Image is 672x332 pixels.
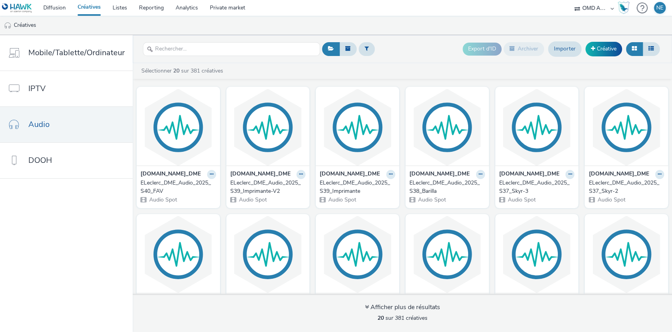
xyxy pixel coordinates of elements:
div: ELeclerc_DME_Audio_2025_S38_Barilla [409,179,482,195]
img: ELeclerc_DME_Audio_2025_S33_ColleUHU visual [497,216,577,293]
img: undefined Logo [2,3,32,13]
button: Export d'ID [463,43,502,55]
a: ELeclerc_DME_Audio_2025_S37_Skyr-2 [589,179,664,195]
button: Grille [626,42,643,56]
a: Créative [585,42,622,56]
strong: [DOMAIN_NAME]_DME [589,170,649,179]
img: Hawk Academy [618,2,629,14]
img: audio [4,22,12,30]
img: ELeclerc_DME_Audio_2025_S37_Skyr-3 visual [497,89,577,166]
div: Afficher plus de résultats [365,303,440,312]
a: ELeclerc_DME_Audio_2025_S38_Barilla [409,179,485,195]
img: ELeclerc_DME_Audio_2025_S39_Imprimante visual [318,89,397,166]
div: ELeclerc_DME_Audio_2025_S37_Skyr-2 [589,179,661,195]
div: NE [656,2,663,14]
a: Hawk Academy [618,2,633,14]
img: ELeclerc_DME_Audio_2025_S35_Papeterie visual [318,216,397,293]
span: Audio Spot [507,196,536,203]
strong: 20 [378,314,384,322]
a: Sélectionner sur 381 créatives [141,67,226,75]
span: Audio Spot [238,196,267,203]
strong: [DOMAIN_NAME]_DME [499,170,559,179]
a: ELeclerc_DME_Audio_2025_S40_FAV [141,179,216,195]
input: Rechercher... [143,42,320,56]
div: ELeclerc_DME_Audio_2025_S37_Skyr-3 [499,179,572,195]
img: ELeclerc_DME_Audio_2025_S37_Skyr-1 visual [139,216,218,293]
img: ELeclerc_DME_Audio_2025_S39_Imprimante-V2 visual [228,89,308,166]
span: DOOH [28,155,52,166]
img: ELeclerc_DME_Audio_2025_S38_Barilla visual [407,89,487,166]
span: Mobile/Tablette/Ordinateur [28,47,125,58]
div: ELeclerc_DME_Audio_2025_S40_FAV [141,179,213,195]
span: Audio Spot [417,196,446,203]
span: Audio [28,119,50,130]
img: ELeclerc_DME_Audio_2025_S36_Danette visual [228,216,308,293]
span: sur 381 créatives [378,314,428,322]
strong: [DOMAIN_NAME]_DME [409,170,470,179]
img: ELeclerc_DME_Audio_2025_S34_Canson visual [407,216,487,293]
img: ELeclerc_DME_Audio_2025_S37_Skyr-2 visual [587,89,666,166]
a: ELeclerc_DME_Audio_2025_S37_Skyr-3 [499,179,575,195]
a: Importer [548,41,581,56]
span: Audio Spot [596,196,625,203]
strong: [DOMAIN_NAME]_DME [141,170,201,179]
button: Archiver [504,42,544,56]
div: ELeclerc_DME_Audio_2025_S39_Imprimante [320,179,392,195]
span: Audio Spot [328,196,356,203]
a: ELeclerc_DME_Audio_2025_S39_Imprimante [320,179,395,195]
strong: 20 [173,67,180,75]
span: Audio Spot [148,196,177,203]
img: ELeclerc_DME_Audio_2025_S40_FAV visual [139,89,218,166]
img: ELeclerc_DME_Audio_2025_S32_Charbon visual [587,216,666,293]
button: Liste [642,42,660,56]
strong: [DOMAIN_NAME]_DME [320,170,380,179]
a: ELeclerc_DME_Audio_2025_S39_Imprimante-V2 [230,179,306,195]
span: IPTV [28,83,46,94]
div: ELeclerc_DME_Audio_2025_S39_Imprimante-V2 [230,179,303,195]
strong: [DOMAIN_NAME]_DME [230,170,291,179]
